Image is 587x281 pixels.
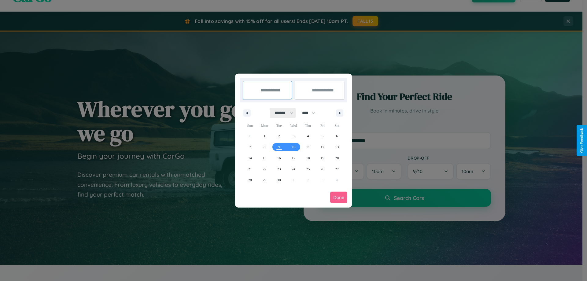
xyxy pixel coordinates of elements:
[292,153,295,164] span: 17
[248,153,252,164] span: 14
[335,164,339,175] span: 27
[277,175,281,186] span: 30
[301,153,315,164] button: 18
[243,164,257,175] button: 21
[286,142,301,153] button: 10
[257,175,271,186] button: 29
[315,164,330,175] button: 26
[292,142,295,153] span: 10
[286,164,301,175] button: 24
[301,164,315,175] button: 25
[315,131,330,142] button: 5
[278,142,280,153] span: 9
[248,175,252,186] span: 28
[306,142,310,153] span: 11
[286,153,301,164] button: 17
[249,142,251,153] span: 7
[301,131,315,142] button: 4
[264,131,265,142] span: 1
[248,164,252,175] span: 21
[306,153,310,164] span: 18
[315,153,330,164] button: 19
[330,192,347,203] button: Done
[272,153,286,164] button: 16
[293,131,294,142] span: 3
[243,153,257,164] button: 14
[257,153,271,164] button: 15
[257,121,271,131] span: Mon
[321,153,324,164] span: 19
[272,121,286,131] span: Tue
[257,131,271,142] button: 1
[322,131,323,142] span: 5
[272,175,286,186] button: 30
[335,142,339,153] span: 13
[301,121,315,131] span: Thu
[330,164,344,175] button: 27
[292,164,295,175] span: 24
[286,131,301,142] button: 3
[257,142,271,153] button: 8
[307,131,309,142] span: 4
[263,153,266,164] span: 15
[243,142,257,153] button: 7
[330,142,344,153] button: 13
[272,131,286,142] button: 2
[330,121,344,131] span: Sat
[272,142,286,153] button: 9
[335,153,339,164] span: 20
[315,142,330,153] button: 12
[278,131,280,142] span: 2
[257,164,271,175] button: 22
[243,121,257,131] span: Sun
[330,153,344,164] button: 20
[321,142,324,153] span: 12
[264,142,265,153] span: 8
[321,164,324,175] span: 26
[336,131,338,142] span: 6
[272,164,286,175] button: 23
[263,164,266,175] span: 22
[306,164,310,175] span: 25
[315,121,330,131] span: Fri
[263,175,266,186] span: 29
[243,175,257,186] button: 28
[580,128,584,153] div: Give Feedback
[277,153,281,164] span: 16
[286,121,301,131] span: Wed
[301,142,315,153] button: 11
[277,164,281,175] span: 23
[330,131,344,142] button: 6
